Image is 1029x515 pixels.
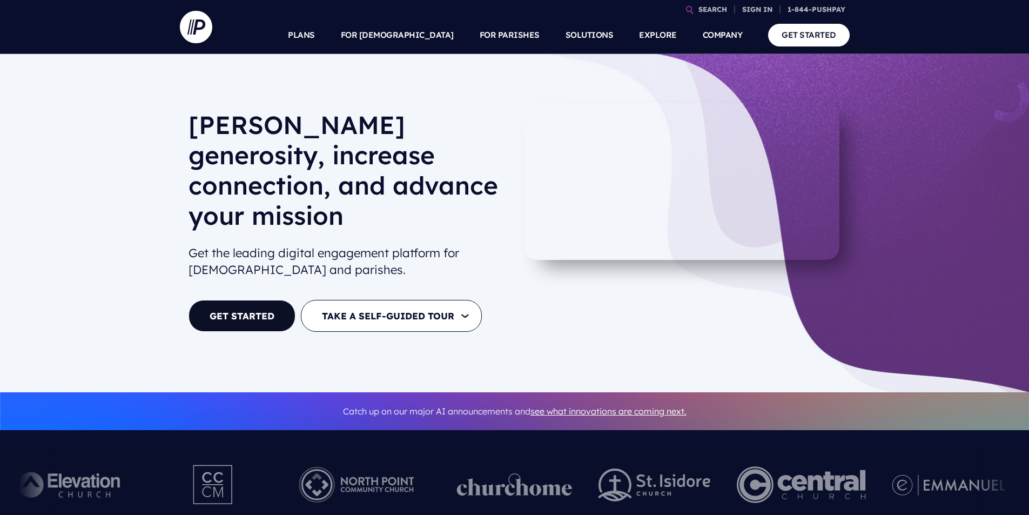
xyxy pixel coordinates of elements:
[457,473,573,496] img: pp_logos_1
[189,240,506,283] h2: Get the leading digital engagement platform for [DEMOGRAPHIC_DATA] and parishes.
[189,110,506,239] h1: [PERSON_NAME] generosity, increase connection, and advance your mission
[768,24,850,46] a: GET STARTED
[480,16,540,54] a: FOR PARISHES
[341,16,454,54] a: FOR [DEMOGRAPHIC_DATA]
[530,406,687,417] a: see what innovations are coming next.
[737,455,866,514] img: Central Church Henderson NV
[598,469,711,501] img: pp_logos_2
[189,300,295,332] a: GET STARTED
[189,399,841,424] p: Catch up on our major AI announcements and
[639,16,677,54] a: EXPLORE
[703,16,743,54] a: COMPANY
[288,16,315,54] a: PLANS
[566,16,614,54] a: SOLUTIONS
[301,300,482,332] button: TAKE A SELF-GUIDED TOUR
[171,455,256,514] img: Pushpay_Logo__CCM
[283,455,431,514] img: Pushpay_Logo__NorthPoint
